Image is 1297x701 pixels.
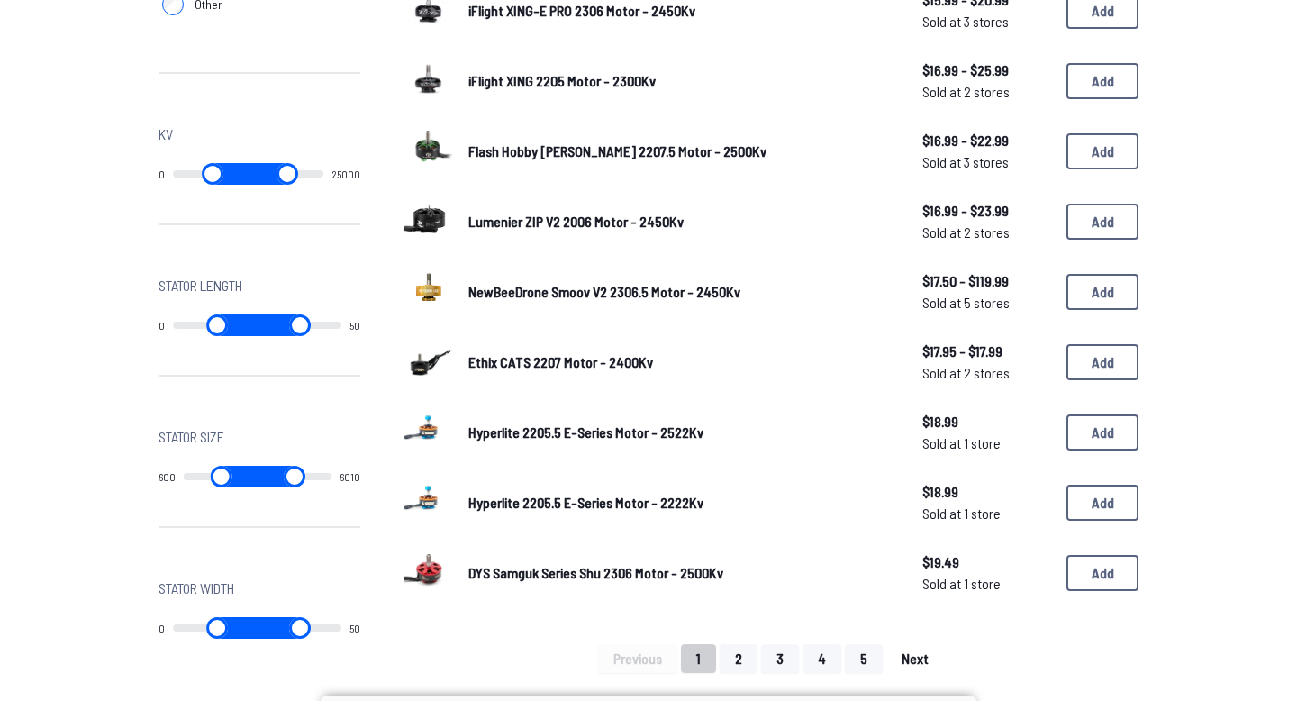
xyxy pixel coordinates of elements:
a: Ethix CATS 2207 Motor - 2400Kv [468,351,893,373]
a: Hyperlite 2205.5 E-Series Motor - 2522Kv [468,422,893,443]
span: Next [902,651,929,666]
span: Hyperlite 2205.5 E-Series Motor - 2222Kv [468,494,703,511]
span: Sold at 1 store [922,503,1052,524]
a: image [404,123,454,179]
span: $17.50 - $119.99 [922,270,1052,292]
span: Sold at 5 stores [922,292,1052,314]
span: Sold at 3 stores [922,151,1052,173]
button: Add [1066,204,1138,240]
a: DYS Samguk Series Shu 2306 Motor - 2500Kv [468,562,893,584]
button: 5 [845,644,883,673]
a: Hyperlite 2205.5 E-Series Motor - 2222Kv [468,492,893,514]
span: Sold at 2 stores [922,222,1052,243]
button: Next [886,644,944,673]
output: 0 [159,167,165,181]
a: image [404,475,454,531]
a: image [404,264,454,320]
span: Lumenier ZIP V2 2006 Motor - 2450Kv [468,213,684,230]
button: 1 [681,644,716,673]
span: Ethix CATS 2207 Motor - 2400Kv [468,353,653,370]
span: Stator Width [159,578,234,599]
output: 600 [159,469,176,484]
output: 50 [349,621,360,635]
a: image [404,334,454,390]
button: Add [1066,63,1138,99]
span: $19.49 [922,551,1052,573]
a: image [404,53,454,109]
span: Sold at 1 store [922,432,1052,454]
span: Stator Length [159,275,242,296]
img: image [404,123,454,174]
span: $16.99 - $22.99 [922,130,1052,151]
button: Add [1066,485,1138,521]
span: Hyperlite 2205.5 E-Series Motor - 2522Kv [468,423,703,441]
span: Sold at 2 stores [922,362,1052,384]
span: $16.99 - $25.99 [922,59,1052,81]
button: 3 [761,644,799,673]
span: Sold at 2 stores [922,81,1052,103]
button: Add [1066,414,1138,451]
span: $18.99 [922,481,1052,503]
output: 50 [349,318,360,332]
img: image [404,53,454,104]
a: image [404,194,454,250]
output: 25000 [331,167,360,181]
span: DYS Samguk Series Shu 2306 Motor - 2500Kv [468,564,723,581]
button: Add [1066,274,1138,310]
img: image [404,545,454,596]
img: image [404,194,454,244]
span: iFlight XING-E PRO 2306 Motor - 2450Kv [468,2,695,19]
a: image [404,545,454,601]
a: image [404,405,454,460]
button: Add [1066,344,1138,380]
button: Add [1066,555,1138,591]
output: 6010 [340,469,360,484]
button: Add [1066,133,1138,169]
a: Flash Hobby [PERSON_NAME] 2207.5 Motor - 2500Kv [468,141,893,162]
a: NewBeeDrone Smoov V2 2306.5 Motor - 2450Kv [468,281,893,303]
button: 4 [803,644,841,673]
span: Flash Hobby [PERSON_NAME] 2207.5 Motor - 2500Kv [468,142,766,159]
span: $18.99 [922,411,1052,432]
span: Stator Size [159,426,224,448]
span: Kv [159,123,173,145]
span: Sold at 1 store [922,573,1052,595]
a: Lumenier ZIP V2 2006 Motor - 2450Kv [468,211,893,232]
span: NewBeeDrone Smoov V2 2306.5 Motor - 2450Kv [468,283,740,300]
span: Sold at 3 stores [922,11,1052,32]
output: 0 [159,318,165,332]
img: image [404,405,454,455]
img: image [404,264,454,314]
img: image [404,475,454,525]
span: iFlight XING 2205 Motor - 2300Kv [468,72,656,89]
span: $16.99 - $23.99 [922,200,1052,222]
span: $17.95 - $17.99 [922,341,1052,362]
output: 0 [159,621,165,635]
a: iFlight XING 2205 Motor - 2300Kv [468,70,893,92]
img: image [404,334,454,385]
button: 2 [720,644,757,673]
